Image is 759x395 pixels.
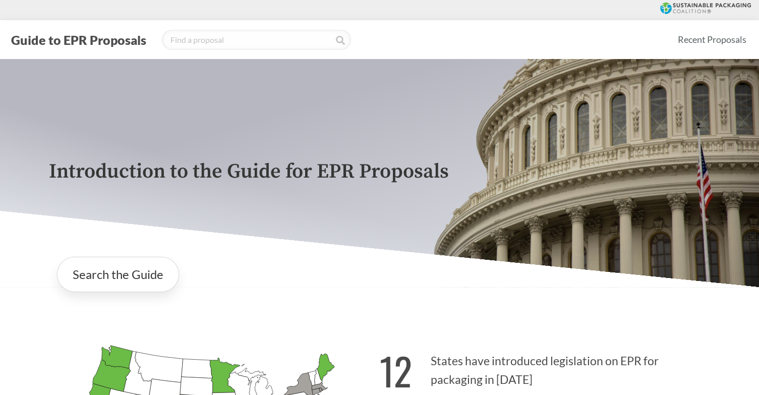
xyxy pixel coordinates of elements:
button: Guide to EPR Proposals [8,32,149,48]
p: Introduction to the Guide for EPR Proposals [49,160,711,183]
a: Recent Proposals [673,28,751,51]
input: Find a proposal [162,30,351,50]
a: Search the Guide [57,257,179,292]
